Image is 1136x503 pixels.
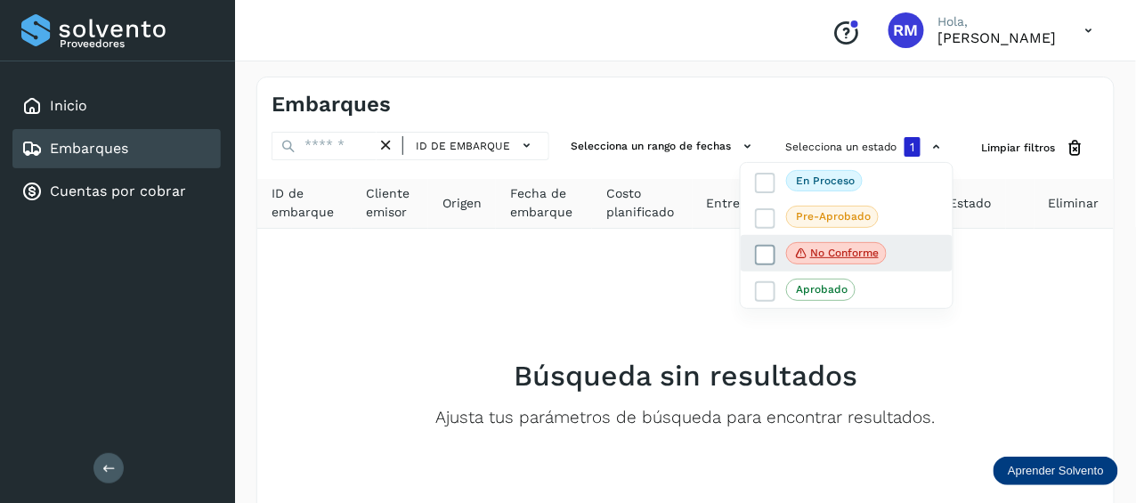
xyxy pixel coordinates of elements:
div: Inicio [12,86,221,126]
a: Embarques [50,140,128,157]
div: Aprender Solvento [994,457,1118,485]
a: Cuentas por cobrar [50,183,186,199]
p: Proveedores [60,37,214,50]
div: Cuentas por cobrar [12,172,221,211]
div: Embarques [12,129,221,168]
a: Inicio [50,97,87,114]
p: Aprobado [796,283,848,296]
p: Pre-Aprobado [796,210,871,223]
p: Aprender Solvento [1008,464,1104,478]
p: En proceso [796,174,855,187]
p: No conforme [810,247,879,259]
